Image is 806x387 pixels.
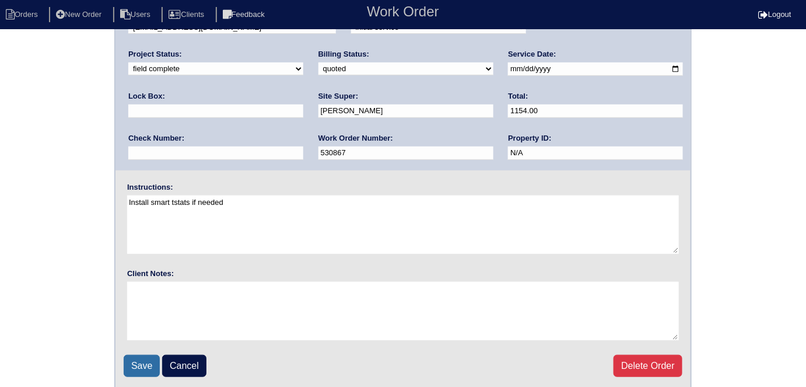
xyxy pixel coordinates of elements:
[614,355,682,377] a: Delete Order
[162,10,213,19] a: Clients
[318,49,369,60] label: Billing Status:
[113,10,160,19] a: Users
[127,196,679,254] textarea: Install smart tstats if needed
[758,10,791,19] a: Logout
[49,10,111,19] a: New Order
[318,133,393,144] label: Work Order Number:
[49,7,111,23] li: New Order
[128,133,184,144] label: Check Number:
[508,133,551,144] label: Property ID:
[127,182,173,193] label: Instructions:
[124,355,160,377] input: Save
[127,269,174,279] label: Client Notes:
[216,7,274,23] li: Feedback
[128,91,165,102] label: Lock Box:
[508,49,556,60] label: Service Date:
[162,355,206,377] a: Cancel
[318,91,359,102] label: Site Super:
[113,7,160,23] li: Users
[128,49,182,60] label: Project Status:
[508,91,528,102] label: Total:
[162,7,213,23] li: Clients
